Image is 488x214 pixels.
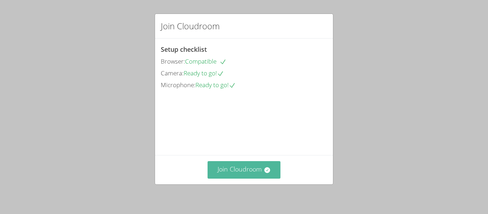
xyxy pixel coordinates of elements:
span: Ready to go! [195,81,236,89]
span: Setup checklist [161,45,207,54]
span: Ready to go! [184,69,224,77]
span: Compatible [185,57,226,65]
span: Camera: [161,69,184,77]
span: Browser: [161,57,185,65]
button: Join Cloudroom [208,161,281,179]
span: Microphone: [161,81,195,89]
h2: Join Cloudroom [161,20,220,33]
